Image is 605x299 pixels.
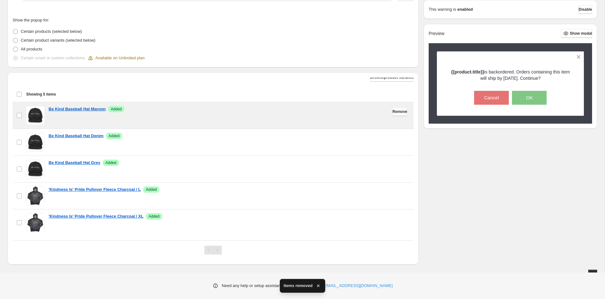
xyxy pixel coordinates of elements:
[26,160,45,179] img: Be Kind Baseball Hat Grey
[451,69,484,74] strong: {{product.title}}
[26,92,56,97] span: Showing 5 items
[49,186,141,193] a: 'Kindness Is' Pride Pullover Fleece Charcoal / L
[149,214,160,219] span: Added
[429,6,456,13] p: This warning is
[49,160,100,166] a: Be Kind Baseball Hat Grey
[457,6,473,13] strong: enabled
[512,91,547,105] button: OK
[146,187,157,192] span: Added
[392,109,407,114] span: Remove
[284,283,313,289] span: Items removed
[49,133,103,139] a: Be Kind Baseball Hat Denim
[21,29,82,34] span: Certain products (selected below)
[49,106,106,112] a: Be Kind Baseball Hat Maroon
[26,106,45,125] img: Be Kind Baseball Hat Maroon
[26,133,45,152] img: Be Kind Baseball Hat Denim
[26,186,45,205] img: 'Kindness Is' Pride Pullover Fleece Charcoal / L
[49,213,144,220] a: 'Kindness Is' Pride Pullover Fleece Charcoal / XL
[87,55,145,61] div: Available on Unlimited plan
[474,91,509,105] button: Cancel
[588,270,597,278] button: Save
[21,46,42,52] p: All products
[561,29,592,38] button: Show modal
[105,160,116,165] span: Added
[579,5,592,14] button: Disable
[26,213,45,232] img: 'Kindness Is' Pride Pullover Fleece Charcoal / XL
[109,133,120,138] span: Added
[204,246,222,255] nav: Pagination
[579,7,592,12] span: Disable
[429,31,444,36] h2: Preview
[448,69,573,81] p: is backordered. Orders containing this item will ship by [DATE]. Continue?
[21,55,85,61] p: Certain smart or custom collections
[588,272,597,277] span: Save
[323,283,393,289] a: [EMAIL_ADDRESS][DOMAIN_NAME]
[392,107,407,116] button: Remove
[111,107,122,112] span: Added
[21,38,95,43] span: Certain product variants (selected below)
[570,31,592,36] span: Show modal
[13,18,49,22] span: Show the popup for:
